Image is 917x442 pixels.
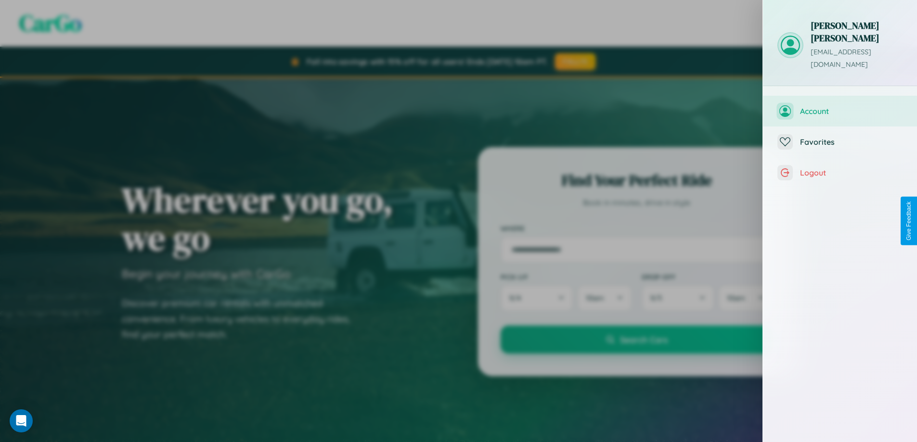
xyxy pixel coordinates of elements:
p: [EMAIL_ADDRESS][DOMAIN_NAME] [811,46,903,71]
button: Logout [763,157,917,188]
span: Logout [800,168,903,177]
div: Open Intercom Messenger [10,409,33,432]
div: Give Feedback [905,202,912,240]
h3: [PERSON_NAME] [PERSON_NAME] [811,19,903,44]
button: Account [763,96,917,126]
button: Favorites [763,126,917,157]
span: Favorites [800,137,903,147]
span: Account [800,106,903,116]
